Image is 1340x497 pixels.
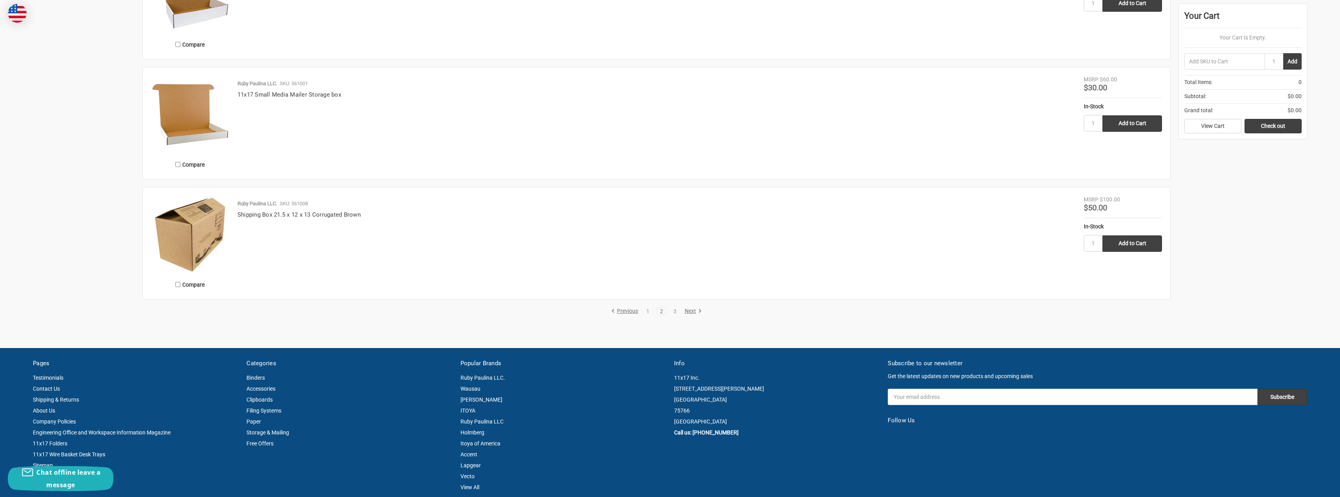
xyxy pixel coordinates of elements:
img: Shipping Box 21.5 x 12 x 13 Corrugated Brown [151,196,229,274]
div: MSRP [1084,75,1099,84]
input: Compare [175,42,180,47]
label: Compare [151,158,229,171]
a: Vecto [460,473,475,479]
a: ITOYA [460,407,475,414]
a: [PERSON_NAME] [460,397,502,403]
input: Add to Cart [1103,235,1162,252]
div: MSRP [1084,196,1099,204]
input: Add SKU to Cart [1184,53,1264,70]
div: In-Stock [1084,102,1162,111]
a: 11x17 Wire Basket Desk Trays [33,451,105,458]
span: $0.00 [1288,106,1302,115]
span: 0 [1299,78,1302,86]
span: $0.00 [1288,92,1302,100]
input: Add to Cart [1103,115,1162,132]
div: In-Stock [1084,222,1162,231]
img: 11x17 Small Media Mailer Storage box [151,75,229,154]
a: Ruby Paulina LLC [460,418,504,425]
h5: Popular Brands [460,359,666,368]
span: $50.00 [1084,203,1107,212]
a: Holmberg [460,429,484,436]
button: Add [1283,53,1302,70]
a: Shipping Box 21.5 x 12 x 13 Corrugated Brown [237,211,361,218]
p: SKU: 561008 [280,200,308,208]
a: Ruby Paulina LLC. [460,375,505,381]
h5: Subscribe to our newsletter [888,359,1307,368]
a: Contact Us [33,386,60,392]
a: 1 [644,309,652,314]
a: Sitemap [33,462,53,468]
input: Subscribe [1257,389,1307,405]
div: Your Cart [1184,9,1302,28]
a: Itoya of America [460,440,500,447]
h5: Info [674,359,880,368]
a: Company Policies [33,418,76,425]
a: Storage & Mailing [246,429,289,436]
span: Total Items: [1184,78,1212,86]
p: SKU: 561001 [280,80,308,88]
a: 2 [657,309,666,314]
span: $30.00 [1084,83,1107,92]
a: Previous [611,308,641,315]
a: Call us: [PHONE_NUMBER] [674,429,739,436]
a: View All [460,484,479,490]
a: Paper [246,418,261,425]
a: Next [682,308,702,315]
p: Ruby Paulina LLC. [237,80,277,88]
input: Your email address [888,389,1257,405]
a: 3 [671,309,679,314]
h5: Pages [33,359,238,368]
a: Binders [246,375,265,381]
label: Compare [151,38,229,51]
a: Check out [1245,119,1302,134]
a: 11x17 Folders [33,440,67,447]
a: Filing Systems [246,407,281,414]
span: Grand total: [1184,106,1213,115]
a: View Cart [1184,119,1241,134]
span: Subtotal: [1184,92,1206,100]
a: Accessories [246,386,275,392]
a: Wausau [460,386,480,392]
h5: Follow Us [888,416,1307,425]
span: $100.00 [1100,196,1120,203]
a: Lapgear [460,462,481,468]
a: Accent [460,451,477,458]
a: Clipboards [246,397,273,403]
a: Shipping & Returns [33,397,79,403]
a: Testimonials [33,375,63,381]
a: About Us [33,407,55,414]
span: $60.00 [1100,76,1117,83]
p: Your Cart Is Empty. [1184,34,1302,42]
p: Get the latest updates on new products and upcoming sales [888,372,1307,380]
a: Engineering Office and Workspace Information Magazine [33,429,171,436]
h5: Categories [246,359,452,368]
input: Compare [175,162,180,167]
address: 11x17 Inc. [STREET_ADDRESS][PERSON_NAME] [GEOGRAPHIC_DATA] 75766 [GEOGRAPHIC_DATA] [674,372,880,427]
img: duty and tax information for United States [8,4,27,23]
input: Compare [175,282,180,287]
label: Compare [151,278,229,291]
p: Ruby Paulina LLC. [237,200,277,208]
a: Free Offers [246,440,273,447]
button: Chat offline leave a message [8,466,113,491]
span: Chat offline leave a message [36,468,101,489]
a: 11x17 Small Media Mailer Storage box [237,91,341,98]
